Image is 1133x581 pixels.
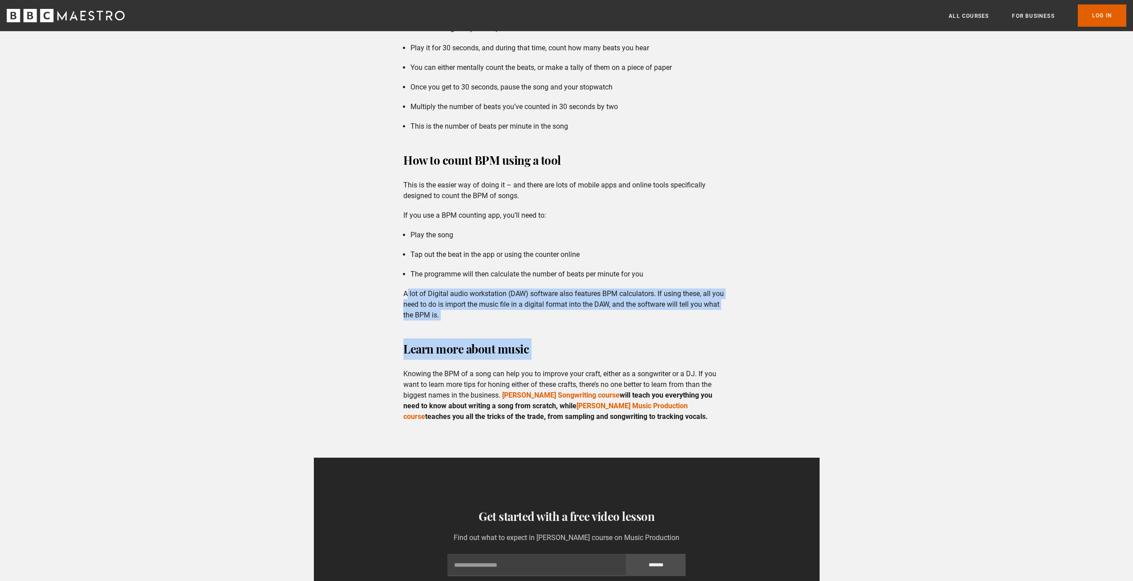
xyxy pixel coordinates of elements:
[949,12,989,20] a: All Courses
[403,369,730,422] p: Knowing the BPM of a song can help you to improve your craft, either as a songwriter or a DJ. If ...
[410,62,730,73] li: You can either mentally count the beats, or make a tally of them on a piece of paper
[403,210,730,221] p: If you use a BPM counting app, you’ll need to:
[403,391,712,421] strong: will teach you everything you need to know about writing a song from scratch, while teaches you a...
[1012,12,1054,20] a: For business
[403,402,688,421] a: [PERSON_NAME] Music Production course
[403,180,730,201] p: This is the easier way of doing it – and there are lots of mobile apps and online tools specifica...
[410,82,730,93] li: Once you get to 30 seconds, pause the song and your stopwatch
[502,391,620,399] a: [PERSON_NAME] Songwriting course
[410,121,730,132] li: This is the number of beats per minute in the song
[447,532,686,543] p: Find out what to expect in [PERSON_NAME] course on Music Production
[410,102,730,112] li: Multiply the number of beats you’ve counted in 30 seconds by two
[410,269,730,280] li: The programme will then calculate the number of beats per minute for you
[410,230,730,240] li: Play the song
[410,43,730,53] li: Play it for 30 seconds, and during that time, count how many beats you hear
[403,341,529,357] strong: Learn more about music
[403,288,730,321] p: A lot of Digital audio workstation (DAW) software also features BPM calculators. If using these, ...
[410,249,730,260] li: Tap out the beat in the app or using the counter online
[328,508,805,525] h3: Get started with a free video lesson
[1078,4,1126,27] a: Log In
[7,9,125,22] svg: BBC Maestro
[403,150,730,171] h3: How to count BPM using a tool
[949,4,1126,27] nav: Primary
